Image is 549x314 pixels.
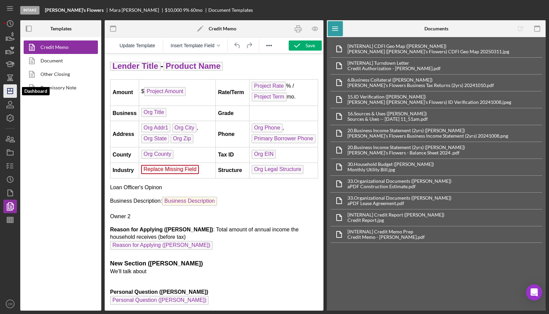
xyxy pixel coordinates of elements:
div: 20. Business Income Statement (2yrs) ([PERSON_NAME]) [347,145,465,150]
div: $10,000 [165,7,182,13]
td: , [145,67,213,94]
div: Mara [PERSON_NAME] [109,7,165,13]
strong: New Section ([PERSON_NAME]) [5,206,98,213]
div: [PERSON_NAME] ([PERSON_NAME]'s Flowers) ID Verification 20241008.jpeg [347,99,511,105]
p: : Total amount of annual income the household receives (before tax) [5,172,213,229]
div: Credit Authorization - [PERSON_NAME].pdf [347,66,441,71]
strong: Industry [8,114,29,119]
button: Reveal or hide additional toolbar items [263,41,275,50]
td: , [34,67,111,94]
p: Owner 2 [5,159,213,167]
strong: County [8,98,26,104]
div: [INTERNAL] Turndown Letter [347,60,441,66]
div: [PERSON_NAME] ([PERSON_NAME]'s Flowers) CDFI Geo Map 20250311.jpg [347,49,509,54]
button: Save [289,40,322,51]
div: 33. Organizational Documents ([PERSON_NAME]) [347,178,451,184]
span: Org Zip [66,81,88,90]
strong: Reason for Applying ([PERSON_NAME]) [5,173,108,179]
span: Field has been deleted [36,111,94,120]
strong: Phone [113,78,130,83]
p: Loan Officer's Opinon [5,130,213,138]
b: Credit Memo [209,26,236,31]
div: [PERSON_NAME]'s Flowers Business Tax Returns (2yrs) 20241010.pdf [347,83,494,88]
div: 9 % [183,7,189,13]
div: [PERSON_NAME]'s Flowers Business Income Statement (2yrs) 20241008.png [347,133,508,139]
div: [INTERNAL] CDFI Geo Map ([PERSON_NAME]) [347,44,509,49]
div: 60 mo [190,7,203,13]
span: Primary Borrower Phone [147,81,211,90]
div: Intake [20,6,40,15]
div: 15. ID Verification ([PERSON_NAME]) [347,94,511,99]
a: Credit Memo [24,40,95,54]
text: CR [8,302,12,306]
strong: Grade [113,57,129,62]
b: Templates [50,26,72,31]
button: Reset the template to the current product template value [116,41,159,50]
div: 6. Business Collateral ([PERSON_NAME]) [347,77,494,83]
span: Personal Question ([PERSON_NAME]) [5,242,104,251]
div: Credit Report.jpg [347,218,444,223]
strong: Personal Question ([PERSON_NAME]) [5,235,104,241]
button: Undo [232,41,243,50]
span: Reason for Applying ([PERSON_NAME]) [5,187,108,196]
div: Document Templates [208,7,253,13]
b: [PERSON_NAME]'s Flowers [45,7,104,13]
span: Org State [36,81,64,90]
span: Org Phone [147,70,178,79]
a: Document [24,54,95,67]
div: [INTERNAL] Credit Report ([PERSON_NAME]) [347,212,444,218]
span: Org Legal Structure [147,111,199,120]
strong: Tax ID [113,98,129,104]
div: 30. Household Budget ([PERSON_NAME]) [347,162,434,167]
div: 33. Organizational Documents ([PERSON_NAME]) [347,195,451,201]
button: CR [3,297,17,311]
button: Redo [243,41,255,50]
span: Org Addr1 [36,70,66,79]
div: Save [306,40,315,51]
span: Org County [36,96,69,105]
strong: Address [8,78,29,83]
b: Documents [424,26,448,31]
div: [PERSON_NAME]'s Flowers - Balance Sheet 2024 .pdf [347,150,465,155]
iframe: Rich Text Area [105,54,323,311]
div: Credit Memo - [PERSON_NAME].pdf [347,234,425,240]
div: aPDF Construction Estimate.pdf [347,184,451,189]
span: Update Template [120,43,155,48]
span: Org City [68,70,92,79]
a: Promissory Note [24,81,95,94]
div: Monthly Utility Bill.jpg [347,167,434,172]
span: We'll talk about [5,215,42,221]
p: Business Description: [5,143,213,154]
span: Org EIN [147,96,171,105]
div: Open Intercom Messenger [526,284,542,301]
div: 16. Sources & Uses ([PERSON_NAME]) [347,111,428,116]
div: aPDF Lease Agreement.pdf [347,201,451,206]
div: [INTERNAL] Credit Memo Prep [347,229,425,234]
strong: Structure [113,114,137,119]
span: Insert Template Field [171,43,214,48]
button: Insert Template Field [167,41,224,50]
div: Sources & Uses -- [DATE] 11_51am.pdf [347,116,428,122]
a: Other Closing [24,67,95,81]
div: 20. Business Income Statement (2yrs) ([PERSON_NAME]) [347,128,508,133]
span: Business Description [57,143,112,152]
